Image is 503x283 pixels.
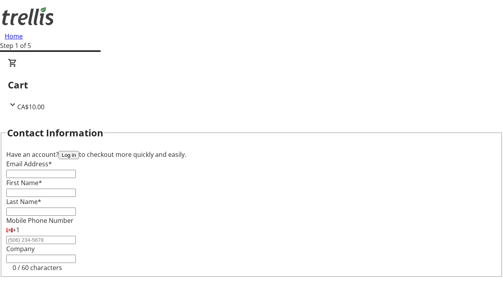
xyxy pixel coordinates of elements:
input: (506) 234-5678 [6,236,76,244]
label: Mobile Phone Number [6,216,73,225]
span: CA$10.00 [17,103,44,111]
label: Company [6,244,35,253]
button: Log in [59,151,79,159]
div: CartCA$10.00 [8,58,495,112]
h2: Cart [8,78,495,92]
label: Last Name* [6,197,41,206]
tr-character-limit: 0 / 60 characters [13,263,62,272]
label: First Name* [6,178,42,187]
h2: Contact Information [7,126,103,140]
div: Have an account? to checkout more quickly and easily. [6,150,497,159]
label: Email Address* [6,160,52,168]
